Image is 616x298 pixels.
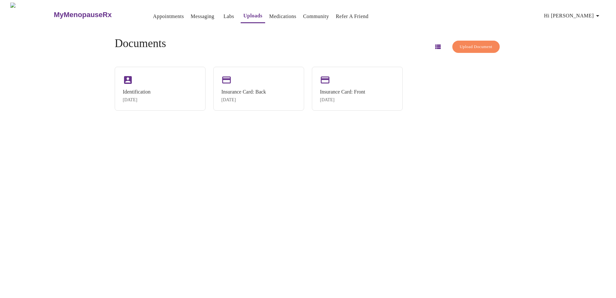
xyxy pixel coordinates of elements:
button: Community [301,10,332,23]
div: Identification [123,89,150,95]
button: Upload Document [452,41,500,53]
button: Refer a Friend [333,10,371,23]
div: Insurance Card: Back [221,89,266,95]
a: Labs [224,12,234,21]
button: Messaging [188,10,217,23]
span: Upload Document [460,43,492,51]
button: Labs [218,10,239,23]
button: Appointments [150,10,187,23]
a: Medications [269,12,296,21]
img: MyMenopauseRx Logo [10,3,53,27]
button: Medications [267,10,299,23]
div: [DATE] [221,97,266,103]
div: [DATE] [320,97,365,103]
h3: MyMenopauseRx [54,11,112,19]
div: Insurance Card: Front [320,89,365,95]
button: Switch to list view [430,39,446,55]
button: Uploads [241,9,265,23]
a: MyMenopauseRx [53,4,137,26]
a: Uploads [243,11,262,20]
h4: Documents [115,37,166,50]
button: Hi [PERSON_NAME] [542,9,604,22]
a: Appointments [153,12,184,21]
span: Hi [PERSON_NAME] [544,11,602,20]
div: [DATE] [123,97,150,103]
a: Community [303,12,329,21]
a: Refer a Friend [336,12,369,21]
a: Messaging [191,12,214,21]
